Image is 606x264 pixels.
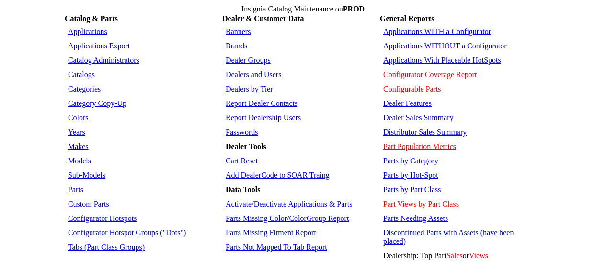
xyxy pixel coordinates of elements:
a: Models [68,157,91,165]
a: Parts by Hot-Spot [383,171,438,179]
a: Dealer Sales Summary [383,114,454,122]
b: Catalog & Parts [65,14,118,23]
a: Configurator Hotspot Groups ("Dots") [68,229,186,237]
a: Parts Not Mapped To Tab Report [226,243,327,251]
a: Banners [226,27,251,35]
a: Views [469,252,488,260]
a: Catalog Administrators [68,56,139,64]
a: Parts by Part Class [383,185,441,194]
a: Passwords [226,128,258,136]
a: Distributor Sales Summary [383,128,467,136]
a: Dealer Features [383,99,432,107]
a: Part Views by Part Class [383,200,459,208]
a: Cart Reset [226,157,258,165]
a: Configurator Coverage Report [383,70,477,79]
a: Applications WITHOUT a Configurator [383,42,507,50]
a: Report Dealer Contacts [226,99,297,107]
a: Configurable Parts [383,85,441,93]
a: Categories [68,85,101,93]
a: Parts Missing Color/ColorGroup Report [226,214,349,222]
b: Dealer & Customer Data [222,14,304,23]
a: Applications WITH a Configurator [383,27,491,35]
a: Add DealerCode to SOAR Traing [226,171,330,179]
a: Dealers and Users [226,70,281,79]
a: Discontinued Parts with Assets (have been placed) [383,229,514,245]
a: Applications Export [68,42,130,50]
a: Configurator Hotspots [68,214,137,222]
a: Colors [68,114,89,122]
a: Catalogs [68,70,95,79]
a: Sub-Models [68,171,105,179]
a: Report Dealership Users [226,114,301,122]
a: Category Copy-Up [68,99,126,107]
a: Parts Needing Assets [383,214,448,222]
a: Brands [226,42,247,50]
a: Activate/Deactivate Applications & Parts [226,200,352,208]
a: Makes [68,142,89,150]
td: Dealership: Top Part or [381,249,540,263]
a: Dealers by Tier [226,85,273,93]
b: General Reports [380,14,434,23]
a: Parts Missing Fitment Report [226,229,316,237]
span: PROD [343,5,365,13]
a: Custom Parts [68,200,109,208]
a: Part Population Metrics [383,142,456,150]
b: Data Tools [226,185,260,194]
a: Years [68,128,85,136]
td: Insignia Catalog Maintenance on [65,5,541,13]
a: Tabs (Part Class Groups) [68,243,145,251]
b: Dealer Tools [226,142,266,150]
a: Dealer Groups [226,56,271,64]
a: Sales [446,252,463,260]
a: Applications [68,27,107,35]
a: Parts [68,185,83,194]
a: Parts by Category [383,157,438,165]
a: Applications With Placeable HotSpots [383,56,501,64]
